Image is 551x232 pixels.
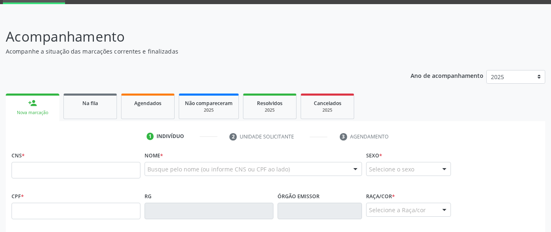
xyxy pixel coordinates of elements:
[12,149,25,162] label: CNS
[12,190,24,203] label: CPF
[249,107,290,113] div: 2025
[278,190,320,203] label: Órgão emissor
[6,26,383,47] p: Acompanhamento
[366,149,382,162] label: Sexo
[156,133,184,140] div: Indivíduo
[6,47,383,56] p: Acompanhe a situação das marcações correntes e finalizadas
[145,149,163,162] label: Nome
[145,190,152,203] label: RG
[82,100,98,107] span: Na fila
[411,70,483,80] p: Ano de acompanhamento
[134,100,161,107] span: Agendados
[185,107,233,113] div: 2025
[147,165,290,173] span: Busque pelo nome (ou informe CNS ou CPF ao lado)
[366,190,395,203] label: Raça/cor
[147,133,154,140] div: 1
[369,206,426,214] span: Selecione a Raça/cor
[307,107,348,113] div: 2025
[257,100,283,107] span: Resolvidos
[185,100,233,107] span: Não compareceram
[369,165,414,173] span: Selecione o sexo
[314,100,341,107] span: Cancelados
[28,98,37,108] div: person_add
[12,110,54,116] div: Nova marcação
